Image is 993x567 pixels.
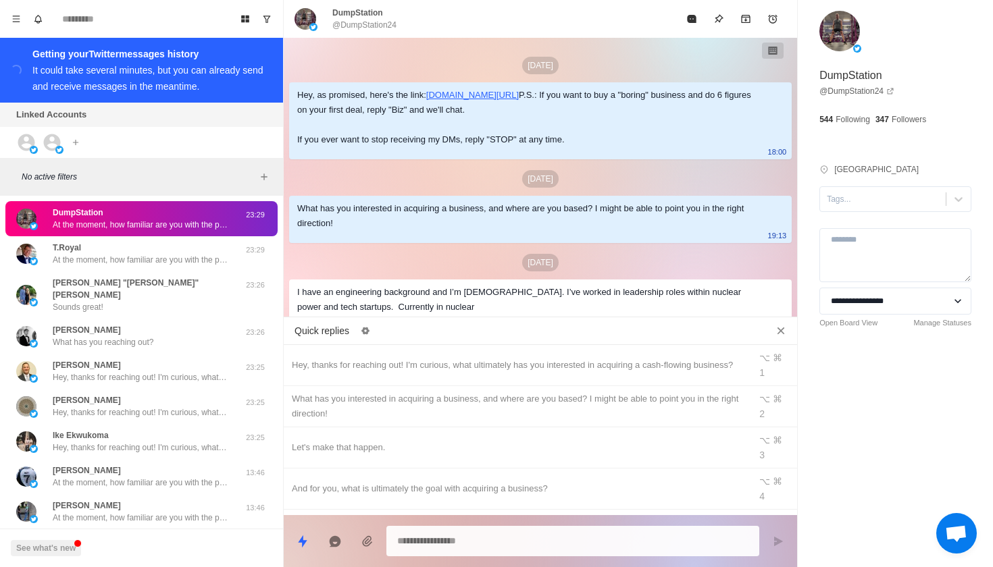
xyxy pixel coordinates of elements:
a: Open chat [936,513,977,553]
img: picture [16,361,36,381]
p: Following [836,113,870,126]
p: 544 [819,113,833,126]
img: picture [30,222,38,230]
p: 23:25 [238,397,272,408]
p: DumpStation [53,207,103,219]
p: At the moment, how familiar are you with the process of buying a business? [53,512,228,524]
p: [DATE] [522,57,559,74]
img: picture [30,375,38,383]
p: Hey, thanks for reaching out! I'm curious, what ultimately has you interested in acquiring a cash... [53,406,228,418]
p: 347 [875,113,889,126]
p: 23:25 [238,362,272,373]
button: Menu [5,8,27,30]
div: ⌥ ⌘ 2 [759,391,789,421]
a: Manage Statuses [913,317,971,329]
img: picture [16,209,36,229]
img: picture [30,410,38,418]
p: 23:26 [238,327,272,338]
a: [DOMAIN_NAME][URL] [426,90,519,100]
button: Archive [732,5,759,32]
button: Add account [68,134,84,151]
p: Quick replies [295,324,349,338]
p: DumpStation [819,67,882,84]
p: At the moment, how familiar are you with the process of buying a business? [53,477,228,489]
p: 23:26 [238,279,272,291]
div: Getting your Twitter messages history [32,46,267,62]
img: picture [30,445,38,453]
p: Linked Accounts [16,108,86,122]
button: Close quick replies [770,320,792,342]
img: picture [30,480,38,488]
p: 19:13 [768,228,787,243]
div: And for you, what is ultimately the goal with acquiring a business? [292,481,742,496]
button: Add media [354,528,381,555]
img: picture [30,515,38,523]
button: See what's new [11,540,81,556]
p: [PERSON_NAME] [53,500,121,512]
button: Add filters [256,169,272,185]
div: ⌥ ⌘ 1 [759,350,789,380]
div: I have an engineering background and I’m [DEMOGRAPHIC_DATA]. I’ve worked in leadership roles with... [297,285,762,374]
img: picture [819,11,860,51]
button: Send message [765,528,792,555]
div: It could take several minutes, but you can already send and receive messages in the meantime. [32,65,263,92]
img: picture [16,466,36,487]
div: Hey, thanks for reaching out! I'm curious, what ultimately has you interested in acquiring a cash... [292,358,742,373]
div: Hey, as promised, here's the link: P.S.: If you want to buy a "boring" business and do 6 figures ... [297,88,762,147]
img: picture [309,23,317,31]
button: Quick replies [289,528,316,555]
p: @DumpStation24 [332,19,397,31]
p: 13:46 [238,467,272,479]
p: 18:00 [768,144,787,159]
p: [PERSON_NAME] [53,394,121,406]
button: Edit quick replies [355,320,376,342]
p: Sounds great! [53,301,103,313]
img: picture [16,326,36,346]
img: picture [16,431,36,452]
button: Reply with AI [322,528,349,555]
img: picture [30,298,38,306]
img: picture [30,146,38,154]
p: Hey, thanks for reaching out! I'm curious, what ultimately has you interested in acquiring a cash... [53,371,228,383]
p: [PERSON_NAME] [53,464,121,477]
button: Show unread conversations [256,8,278,30]
p: [DATE] [522,170,559,188]
button: Add reminder [759,5,786,32]
p: [GEOGRAPHIC_DATA] [834,163,919,175]
div: What has you interested in acquiring a business, and where are you based? I might be able to poin... [292,391,742,421]
p: No active filters [22,171,256,183]
div: What has you interested in acquiring a business, and where are you based? I might be able to poin... [297,201,762,231]
p: 23:29 [238,209,272,221]
p: 23:25 [238,432,272,443]
p: DumpStation [332,7,383,19]
a: Open Board View [819,317,877,329]
img: picture [853,45,861,53]
p: [PERSON_NAME] [53,359,121,371]
button: Mark as read [678,5,705,32]
p: What has you reaching out? [53,336,153,348]
div: Let's make that happen. [292,440,742,455]
p: At the moment, how familiar are you with the process of buying a business? [53,219,228,231]
button: Notifications [27,8,49,30]
p: At the moment, how familiar are you with the process of buying a business? [53,254,228,266]
a: @DumpStation24 [819,85,894,97]
p: Followers [892,113,926,126]
img: picture [30,257,38,265]
img: picture [16,285,36,305]
img: picture [55,146,63,154]
div: ⌥ ⌘ 3 [759,433,789,462]
p: T.Royal [53,242,81,254]
p: 13:46 [238,502,272,514]
div: ⌥ ⌘ 4 [759,474,789,504]
img: picture [295,8,316,30]
p: Hey, thanks for reaching out! I'm curious, what ultimately has you interested in acquiring a cash... [53,441,228,454]
img: picture [30,340,38,348]
p: 23:29 [238,244,272,256]
img: picture [16,396,36,416]
p: [PERSON_NAME] [53,324,121,336]
img: picture [16,502,36,522]
p: Ike Ekwukoma [53,429,109,441]
button: Board View [234,8,256,30]
p: [DATE] [522,254,559,271]
img: picture [16,244,36,264]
